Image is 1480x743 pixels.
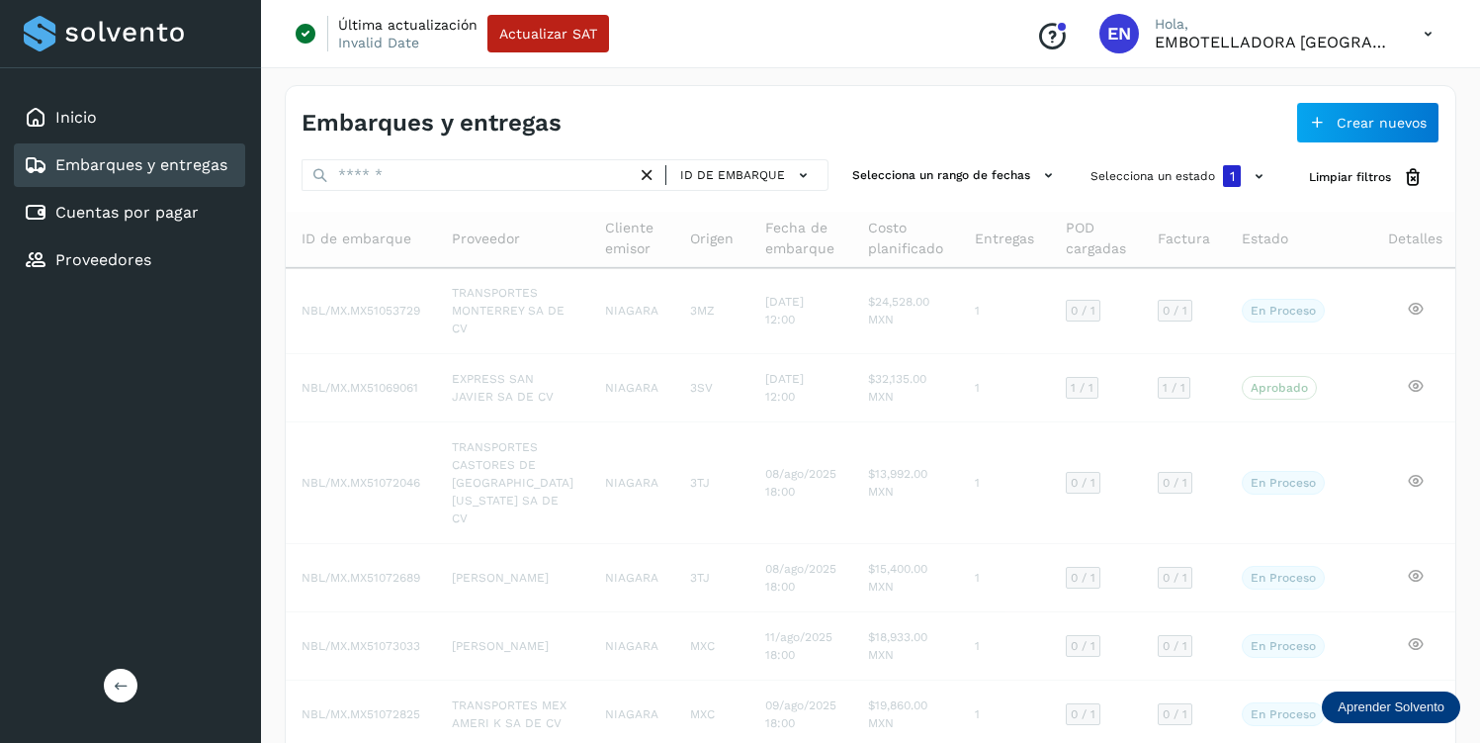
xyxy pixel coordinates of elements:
button: Crear nuevos [1296,102,1439,143]
span: Origen [690,229,734,249]
a: Proveedores [55,250,151,269]
span: [DATE] 12:00 [765,372,804,404]
h4: Embarques y entregas [302,109,562,138]
td: TRANSPORTES CASTORES DE [GEOGRAPHIC_DATA][US_STATE] SA DE CV [436,422,589,544]
td: 3TJ [674,422,749,544]
p: Aprobado [1251,381,1308,395]
span: NBL/MX.MX51072046 [302,476,420,490]
span: 0 / 1 [1071,708,1095,720]
span: Costo planificado [868,218,943,259]
td: NIAGARA [589,612,674,681]
span: ID de embarque [302,229,411,249]
td: [PERSON_NAME] [436,544,589,612]
p: Aprender Solvento [1338,699,1444,715]
span: 0 / 1 [1163,305,1187,317]
span: [DATE] 12:00 [765,295,804,326]
span: Cliente emisor [605,218,658,259]
span: NBL/MX.MX51073033 [302,639,420,653]
p: EMBOTELLADORA NIAGARA DE MEXICO [1155,33,1392,51]
td: 3MZ [674,268,749,354]
div: Proveedores [14,238,245,282]
span: 1 / 1 [1071,382,1093,394]
span: 08/ago/2025 18:00 [765,562,836,594]
a: Cuentas por pagar [55,203,199,222]
span: 1 [1230,169,1235,183]
span: 0 / 1 [1071,477,1095,489]
td: MXC [674,612,749,681]
span: 09/ago/2025 18:00 [765,698,836,730]
td: 1 [959,544,1050,612]
span: 0 / 1 [1163,708,1187,720]
p: Hola, [1155,16,1392,33]
div: Cuentas por pagar [14,191,245,234]
span: Estado [1242,229,1288,249]
span: NBL/MX.MX51072825 [302,707,420,721]
p: En proceso [1251,476,1316,490]
span: 0 / 1 [1071,305,1095,317]
td: 3TJ [674,544,749,612]
button: Selecciona un estado1 [1083,159,1277,193]
span: Actualizar SAT [499,27,597,41]
p: Última actualización [338,16,478,34]
span: Limpiar filtros [1309,168,1391,186]
td: [PERSON_NAME] [436,612,589,681]
td: NIAGARA [589,422,674,544]
td: $15,400.00 MXN [852,544,959,612]
a: Embarques y entregas [55,155,227,174]
span: NBL/MX.MX51069061 [302,381,418,395]
td: $18,933.00 MXN [852,612,959,681]
div: Embarques y entregas [14,143,245,187]
td: $32,135.00 MXN [852,354,959,422]
span: 11/ago/2025 18:00 [765,630,832,662]
span: 0 / 1 [1071,640,1095,652]
button: Actualizar SAT [487,15,609,52]
a: Inicio [55,108,97,127]
span: NBL/MX.MX51072689 [302,571,420,585]
span: NBL/MX.MX51053729 [302,304,420,318]
button: ID de embarque [674,161,820,190]
td: $24,528.00 MXN [852,268,959,354]
span: Entregas [975,229,1034,249]
button: Limpiar filtros [1293,159,1439,196]
span: Factura [1158,229,1210,249]
p: En proceso [1251,304,1316,318]
div: Aprender Solvento [1322,692,1460,723]
span: 08/ago/2025 18:00 [765,467,836,499]
td: TRANSPORTES MONTERREY SA DE CV [436,268,589,354]
span: Crear nuevos [1337,116,1427,130]
td: 1 [959,612,1050,681]
span: Proveedor [452,229,520,249]
span: POD cargadas [1066,218,1126,259]
span: 0 / 1 [1163,640,1187,652]
span: ID de embarque [680,166,785,184]
span: 1 / 1 [1163,382,1185,394]
span: Fecha de embarque [765,218,836,259]
button: Selecciona un rango de fechas [844,159,1067,192]
td: $13,992.00 MXN [852,422,959,544]
td: 1 [959,354,1050,422]
div: Inicio [14,96,245,139]
p: En proceso [1251,639,1316,653]
td: 1 [959,422,1050,544]
td: NIAGARA [589,354,674,422]
span: 0 / 1 [1163,572,1187,584]
span: Detalles [1388,229,1442,249]
p: Invalid Date [338,34,419,51]
td: NIAGARA [589,544,674,612]
td: 1 [959,268,1050,354]
td: NIAGARA [589,268,674,354]
p: En proceso [1251,707,1316,721]
td: 3SV [674,354,749,422]
span: 0 / 1 [1071,572,1095,584]
span: 0 / 1 [1163,477,1187,489]
p: En proceso [1251,571,1316,585]
td: EXPRESS SAN JAVIER SA DE CV [436,354,589,422]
